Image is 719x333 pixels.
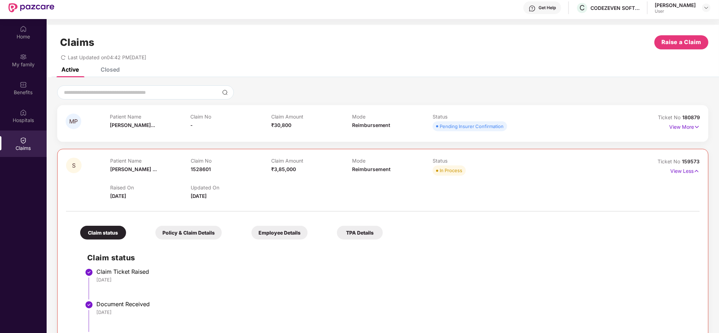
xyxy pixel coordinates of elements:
span: [PERSON_NAME]... [110,122,155,128]
p: Claim Amount [271,158,352,164]
p: Patient Name [110,114,191,120]
p: Mode [352,158,433,164]
span: [DATE] [191,193,207,199]
span: - [190,122,193,128]
p: Claim Amount [271,114,352,120]
div: [DATE] [96,309,693,315]
span: Ticket No [658,158,682,164]
img: svg+xml;base64,PHN2ZyBpZD0iU2VhcmNoLTMyeDMyIiB4bWxucz0iaHR0cDovL3d3dy53My5vcmcvMjAwMC9zdmciIHdpZH... [222,90,228,95]
img: svg+xml;base64,PHN2ZyBpZD0iSG9zcGl0YWxzIiB4bWxucz0iaHR0cDovL3d3dy53My5vcmcvMjAwMC9zdmciIHdpZHRoPS... [20,109,27,116]
img: svg+xml;base64,PHN2ZyB4bWxucz0iaHR0cDovL3d3dy53My5vcmcvMjAwMC9zdmciIHdpZHRoPSIxNyIgaGVpZ2h0PSIxNy... [694,123,700,131]
img: New Pazcare Logo [8,3,54,12]
p: Claim No [190,114,271,120]
p: View Less [670,165,700,175]
p: Status [433,158,513,164]
div: Document Received [96,301,693,308]
span: redo [61,54,66,60]
span: [PERSON_NAME] ... [110,166,157,172]
span: ₹3,85,000 [271,166,296,172]
div: In Process [440,167,462,174]
div: Claim Ticket Raised [96,268,693,275]
img: svg+xml;base64,PHN2ZyBpZD0iSGVscC0zMngzMiIgeG1sbnM9Imh0dHA6Ly93d3cudzMub3JnLzIwMDAvc3ZnIiB3aWR0aD... [529,5,536,12]
img: svg+xml;base64,PHN2ZyBpZD0iQmVuZWZpdHMiIHhtbG5zPSJodHRwOi8vd3d3LnczLm9yZy8yMDAwL3N2ZyIgd2lkdGg9Ij... [20,81,27,88]
img: svg+xml;base64,PHN2ZyBpZD0iRHJvcGRvd24tMzJ4MzIiIHhtbG5zPSJodHRwOi8vd3d3LnczLm9yZy8yMDAwL3N2ZyIgd2... [703,5,709,11]
span: 1528601 [191,166,211,172]
div: Employee Details [251,226,308,240]
span: ₹30,800 [271,122,291,128]
span: [DATE] [110,193,126,199]
p: View More [669,121,700,131]
h2: Claim status [87,252,693,264]
span: 159573 [682,158,700,164]
img: svg+xml;base64,PHN2ZyB3aWR0aD0iMjAiIGhlaWdodD0iMjAiIHZpZXdCb3g9IjAgMCAyMCAyMCIgZmlsbD0ibm9uZSIgeG... [20,53,27,60]
div: Closed [101,66,120,73]
p: Status [433,114,513,120]
div: Pending Insurer Confirmation [440,123,504,130]
p: Claim No [191,158,271,164]
p: Updated On [191,184,271,190]
span: MP [69,119,78,125]
span: Reimbursement [352,166,391,172]
div: Active [61,66,79,73]
button: Raise a Claim [654,35,708,49]
img: svg+xml;base64,PHN2ZyBpZD0iQ2xhaW0iIHhtbG5zPSJodHRwOi8vd3d3LnczLm9yZy8yMDAwL3N2ZyIgd2lkdGg9IjIwIi... [20,137,27,144]
span: Last Updated on 04:42 PM[DATE] [68,54,146,60]
span: S [72,163,76,169]
div: User [655,8,696,14]
div: CODEZEVEN SOFTWARE PRIVATE LIMITED [590,5,640,11]
div: Get Help [539,5,556,11]
img: svg+xml;base64,PHN2ZyBpZD0iSG9tZSIgeG1sbnM9Imh0dHA6Ly93d3cudzMub3JnLzIwMDAvc3ZnIiB3aWR0aD0iMjAiIG... [20,25,27,32]
span: 180879 [682,114,700,120]
span: Reimbursement [352,122,391,128]
img: svg+xml;base64,PHN2ZyB4bWxucz0iaHR0cDovL3d3dy53My5vcmcvMjAwMC9zdmciIHdpZHRoPSIxNyIgaGVpZ2h0PSIxNy... [694,167,700,175]
p: Mode [352,114,433,120]
img: svg+xml;base64,PHN2ZyBpZD0iU3RlcC1Eb25lLTMyeDMyIiB4bWxucz0iaHR0cDovL3d3dy53My5vcmcvMjAwMC9zdmciIH... [85,301,93,309]
h1: Claims [60,36,95,48]
p: Patient Name [110,158,191,164]
span: Ticket No [658,114,682,120]
div: Claim status [80,226,126,240]
div: TPA Details [337,226,383,240]
p: Raised On [110,184,191,190]
div: [PERSON_NAME] [655,2,696,8]
img: svg+xml;base64,PHN2ZyBpZD0iU3RlcC1Eb25lLTMyeDMyIiB4bWxucz0iaHR0cDovL3d3dy53My5vcmcvMjAwMC9zdmciIH... [85,268,93,277]
div: Policy & Claim Details [155,226,222,240]
span: C [580,4,585,12]
span: Raise a Claim [661,38,702,47]
div: [DATE] [96,277,693,283]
